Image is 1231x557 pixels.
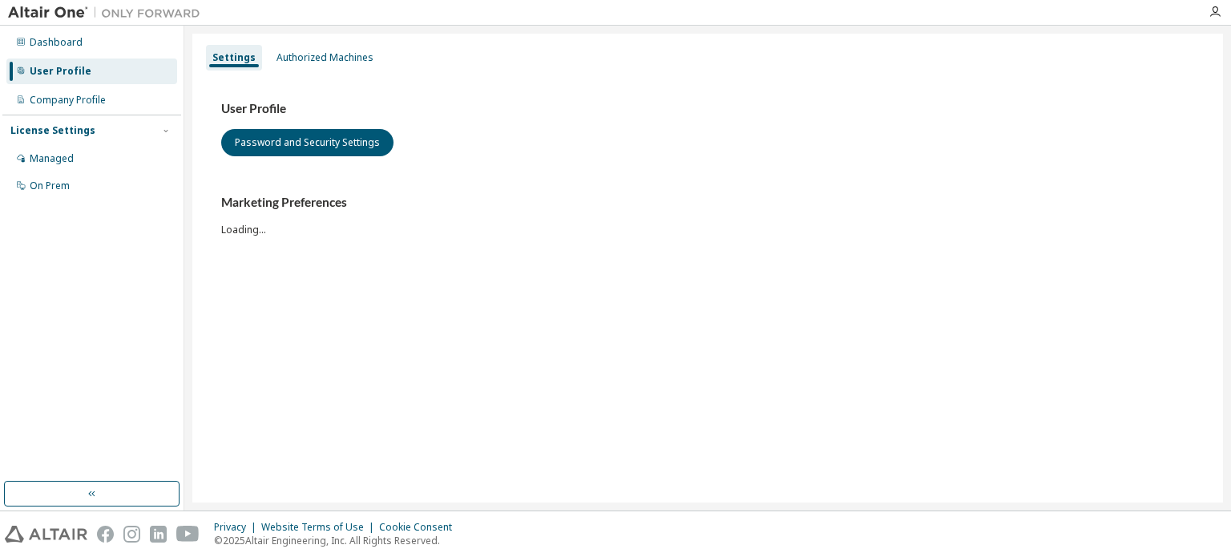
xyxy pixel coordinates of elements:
[261,521,379,534] div: Website Terms of Use
[5,526,87,543] img: altair_logo.svg
[10,124,95,137] div: License Settings
[214,534,462,547] p: © 2025 Altair Engineering, Inc. All Rights Reserved.
[123,526,140,543] img: instagram.svg
[8,5,208,21] img: Altair One
[150,526,167,543] img: linkedin.svg
[30,152,74,165] div: Managed
[30,65,91,78] div: User Profile
[221,195,1194,236] div: Loading...
[176,526,200,543] img: youtube.svg
[212,51,256,64] div: Settings
[214,521,261,534] div: Privacy
[379,521,462,534] div: Cookie Consent
[97,526,114,543] img: facebook.svg
[221,129,394,156] button: Password and Security Settings
[30,180,70,192] div: On Prem
[221,101,1194,117] h3: User Profile
[30,36,83,49] div: Dashboard
[221,195,1194,211] h3: Marketing Preferences
[276,51,373,64] div: Authorized Machines
[30,94,106,107] div: Company Profile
